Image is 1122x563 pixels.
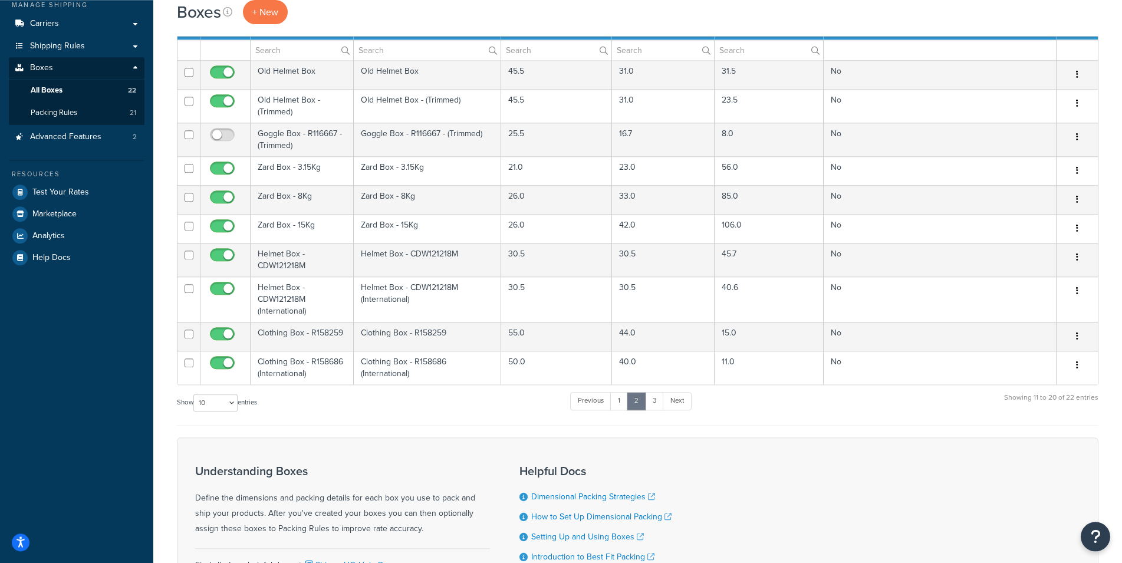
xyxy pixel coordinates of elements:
[31,85,62,96] span: All Boxes
[501,185,612,214] td: 26.0
[251,214,354,243] td: Zard Box - 15Kg
[612,214,715,243] td: 42.0
[9,35,144,57] a: Shipping Rules
[612,123,715,156] td: 16.7
[251,322,354,351] td: Clothing Box - R158259
[824,123,1057,156] td: No
[251,123,354,156] td: Goggle Box - R116667 - (Trimmed)
[715,185,824,214] td: 85.0
[177,1,221,24] h1: Boxes
[612,185,715,214] td: 33.0
[251,185,354,214] td: Zard Box - 8Kg
[193,394,238,411] select: Showentries
[824,276,1057,322] td: No
[354,40,501,60] input: Search
[9,80,144,101] a: All Boxes 22
[30,63,53,73] span: Boxes
[354,214,501,243] td: Zard Box - 15Kg
[195,465,490,478] h3: Understanding Boxes
[570,392,611,410] a: Previous
[354,185,501,214] td: Zard Box - 8Kg
[354,276,501,322] td: Helmet Box - CDW121218M (International)
[251,243,354,276] td: Helmet Box - CDW121218M
[128,85,136,96] span: 22
[9,126,144,148] a: Advanced Features 2
[824,214,1057,243] td: No
[715,243,824,276] td: 45.7
[133,132,137,142] span: 2
[531,551,654,563] a: Introduction to Best Fit Packing
[501,243,612,276] td: 30.5
[501,123,612,156] td: 25.5
[501,40,611,60] input: Search
[130,108,136,118] span: 21
[354,322,501,351] td: Clothing Box - R158259
[9,102,144,124] a: Packing Rules 21
[612,60,715,89] td: 31.0
[663,392,692,410] a: Next
[32,253,71,263] span: Help Docs
[612,40,714,60] input: Search
[612,351,715,384] td: 40.0
[715,40,823,60] input: Search
[824,156,1057,185] td: No
[9,225,144,246] a: Analytics
[501,156,612,185] td: 21.0
[251,156,354,185] td: Zard Box - 3.15Kg
[30,19,59,29] span: Carriers
[9,169,144,179] div: Resources
[9,80,144,101] li: All Boxes
[251,351,354,384] td: Clothing Box - R158686 (International)
[501,351,612,384] td: 50.0
[354,351,501,384] td: Clothing Box - R158686 (International)
[9,57,144,124] li: Boxes
[715,351,824,384] td: 11.0
[251,40,353,60] input: Search
[715,276,824,322] td: 40.6
[354,60,501,89] td: Old Helmet Box
[501,89,612,123] td: 45.5
[715,89,824,123] td: 23.5
[9,13,144,35] a: Carriers
[824,89,1057,123] td: No
[32,231,65,241] span: Analytics
[501,214,612,243] td: 26.0
[531,531,644,543] a: Setting Up and Using Boxes
[1081,522,1110,551] button: Open Resource Center
[531,490,655,503] a: Dimensional Packing Strategies
[354,156,501,185] td: Zard Box - 3.15Kg
[627,392,646,410] a: 2
[9,203,144,225] a: Marketplace
[195,465,490,536] div: Define the dimensions and packing details for each box you use to pack and ship your products. Af...
[824,322,1057,351] td: No
[824,351,1057,384] td: No
[501,60,612,89] td: 45.5
[715,214,824,243] td: 106.0
[824,60,1057,89] td: No
[9,182,144,203] a: Test Your Rates
[612,89,715,123] td: 31.0
[9,57,144,79] a: Boxes
[715,123,824,156] td: 8.0
[612,243,715,276] td: 30.5
[9,102,144,124] li: Packing Rules
[715,156,824,185] td: 56.0
[31,108,77,118] span: Packing Rules
[612,156,715,185] td: 23.0
[501,322,612,351] td: 55.0
[9,126,144,148] li: Advanced Features
[354,243,501,276] td: Helmet Box - CDW121218M
[531,511,672,523] a: How to Set Up Dimensional Packing
[251,276,354,322] td: Helmet Box - CDW121218M (International)
[32,187,89,197] span: Test Your Rates
[501,276,612,322] td: 30.5
[9,247,144,268] a: Help Docs
[177,394,257,411] label: Show entries
[32,209,77,219] span: Marketplace
[612,276,715,322] td: 30.5
[30,132,101,142] span: Advanced Features
[251,89,354,123] td: Old Helmet Box - (Trimmed)
[251,60,354,89] td: Old Helmet Box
